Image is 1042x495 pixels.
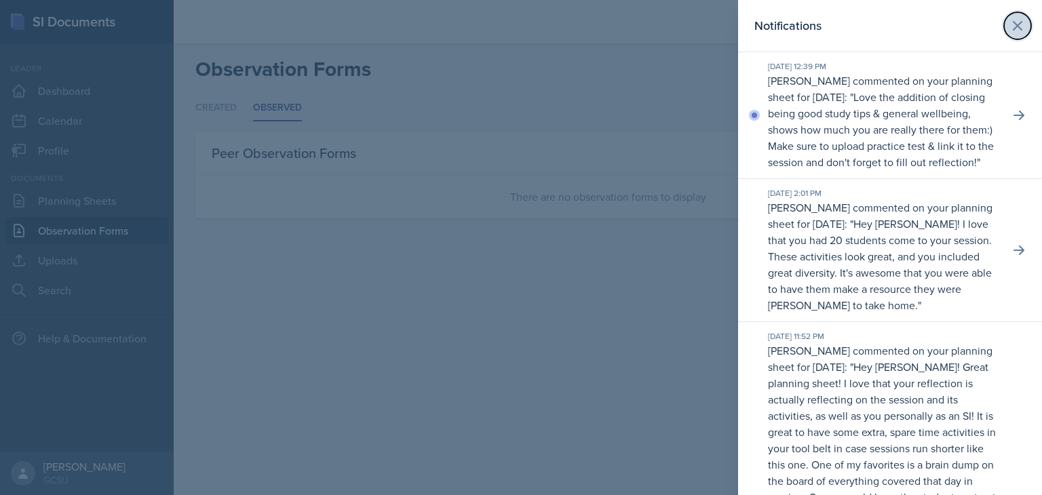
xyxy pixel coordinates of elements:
[768,216,992,313] p: Hey [PERSON_NAME]! I love that you had 20 students come to your session. These activities look gr...
[754,16,822,35] h2: Notifications
[768,60,999,73] div: [DATE] 12:39 PM
[768,73,999,170] p: [PERSON_NAME] commented on your planning sheet for [DATE]: " "
[768,199,999,313] p: [PERSON_NAME] commented on your planning sheet for [DATE]: " "
[768,90,994,170] p: Love the addition of closing being good study tips & general wellbeing, shows how much you are re...
[768,187,999,199] div: [DATE] 2:01 PM
[768,330,999,342] div: [DATE] 11:52 PM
